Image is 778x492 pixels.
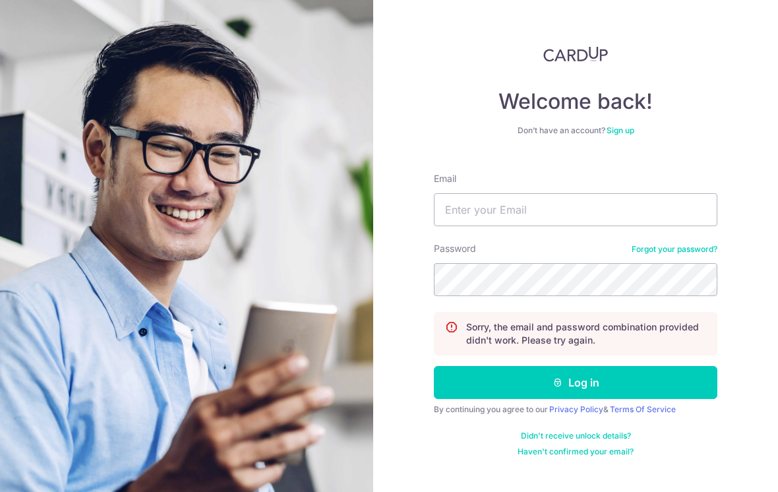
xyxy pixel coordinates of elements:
div: Don’t have an account? [434,125,717,136]
a: Forgot your password? [632,244,717,255]
button: Log in [434,366,717,399]
a: Sign up [607,125,634,135]
label: Email [434,172,456,185]
input: Enter your Email [434,193,717,226]
img: CardUp Logo [543,46,608,62]
p: Sorry, the email and password combination provided didn't work. Please try again. [466,321,706,347]
a: Haven't confirmed your email? [518,446,634,457]
label: Password [434,242,476,255]
a: Didn't receive unlock details? [521,431,631,441]
div: By continuing you agree to our & [434,404,717,415]
a: Terms Of Service [610,404,676,414]
a: Privacy Policy [549,404,603,414]
h4: Welcome back! [434,88,717,115]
